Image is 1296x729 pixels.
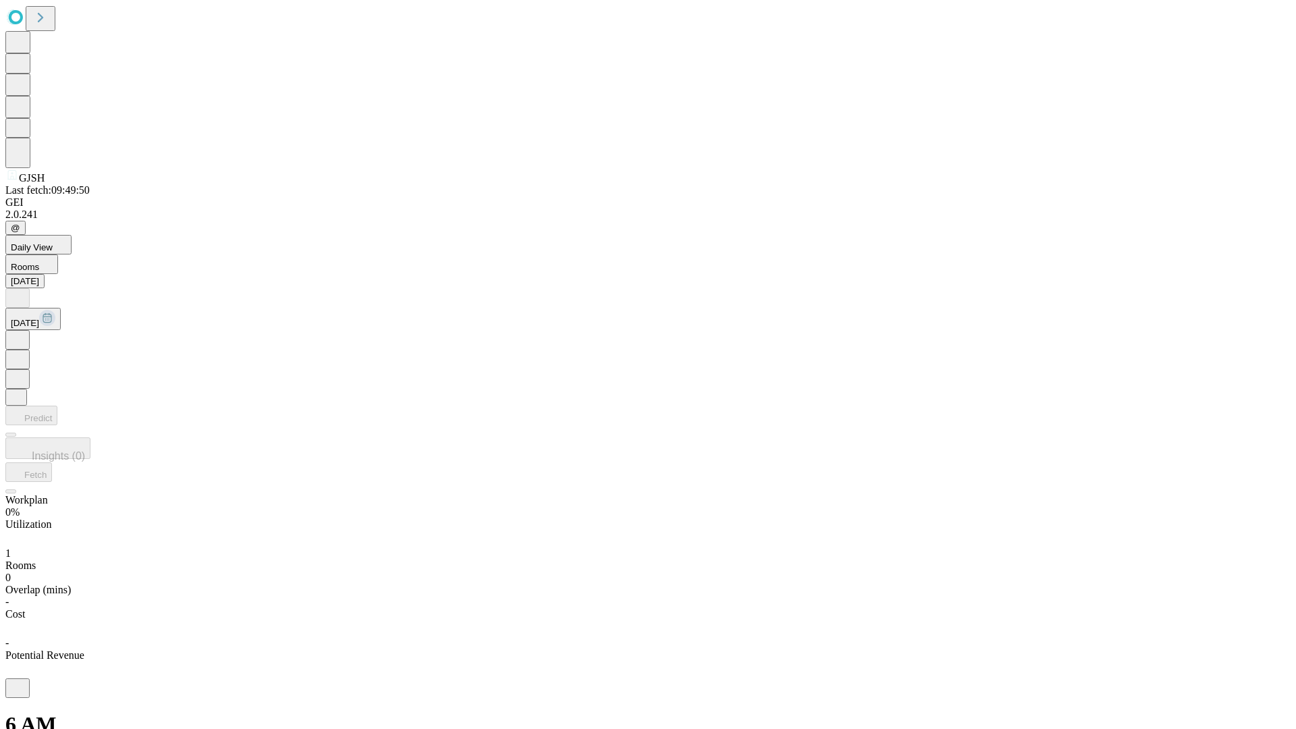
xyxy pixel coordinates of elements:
span: [DATE] [11,318,39,328]
span: Workplan [5,494,48,506]
span: Overlap (mins) [5,584,71,595]
button: Fetch [5,462,52,482]
div: GEI [5,196,1291,209]
span: Potential Revenue [5,649,84,661]
div: 2.0.241 [5,209,1291,221]
span: 0 [5,572,11,583]
span: - [5,637,9,649]
button: [DATE] [5,308,61,330]
span: Last fetch: 09:49:50 [5,184,90,196]
button: Rooms [5,254,58,274]
button: @ [5,221,26,235]
button: Insights (0) [5,437,90,459]
span: 0% [5,506,20,518]
span: Utilization [5,518,51,530]
span: Rooms [5,560,36,571]
button: Predict [5,406,57,425]
span: Insights (0) [32,450,85,462]
span: Daily View [11,242,53,252]
button: [DATE] [5,274,45,288]
span: @ [11,223,20,233]
span: GJSH [19,172,45,184]
span: Rooms [11,262,39,272]
span: - [5,596,9,607]
span: Cost [5,608,25,620]
button: Daily View [5,235,72,254]
span: 1 [5,547,11,559]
